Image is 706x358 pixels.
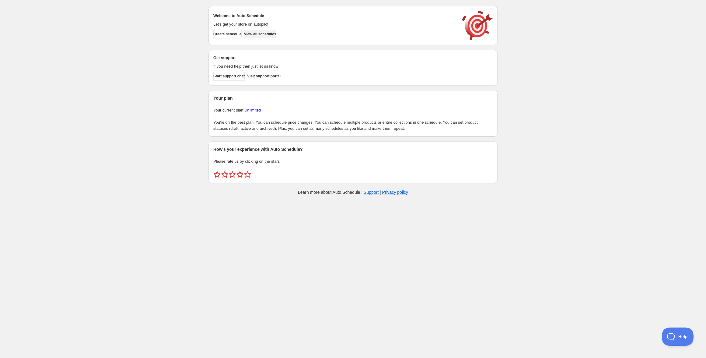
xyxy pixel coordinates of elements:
a: Start support chat [213,72,245,80]
h2: How's your experience with Auto Schedule? [213,146,493,152]
span: Visit support portal [247,74,281,79]
p: Let's get your store on autopilot! [213,21,456,27]
a: Unlimited [244,108,261,112]
span: Start support chat [213,74,245,79]
span: View all schedules [244,32,276,37]
a: Privacy policy [382,190,408,195]
span: Create schedule [213,32,242,37]
p: Your current plan: [213,107,493,113]
p: You're on the best plan! You can schedule price changes. You can schedule multiple products or en... [213,119,493,132]
h2: Your plan [213,95,493,101]
h2: Get support [213,55,456,61]
button: Create schedule [213,30,242,38]
a: Visit support portal [247,72,281,80]
p: Learn more about Auto Schedule | | [298,189,408,195]
h2: Welcome to Auto Schedule [213,13,456,19]
a: Support [364,190,379,195]
button: View all schedules [244,30,276,38]
p: Please rate us by clicking on the stars [213,158,493,165]
iframe: Toggle Customer Support [662,328,694,346]
p: If you need help then just let us know! [213,63,456,69]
